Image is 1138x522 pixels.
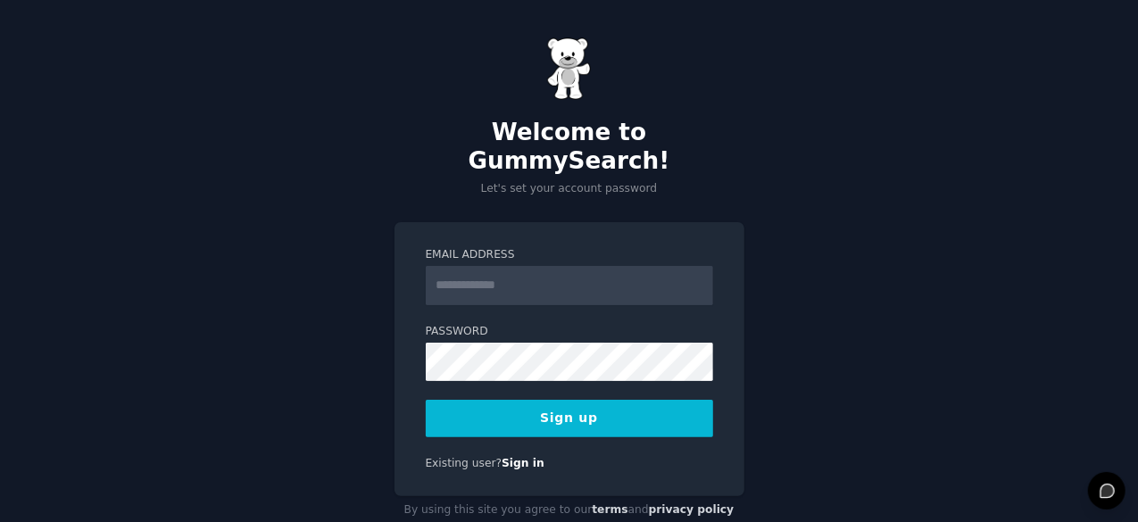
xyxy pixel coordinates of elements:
a: Sign in [502,457,544,469]
p: Let's set your account password [395,181,744,197]
a: privacy policy [649,503,735,516]
label: Email Address [426,247,713,263]
label: Password [426,324,713,340]
a: terms [592,503,627,516]
img: Gummy Bear [547,37,592,100]
span: Existing user? [426,457,503,469]
h2: Welcome to GummySearch! [395,119,744,175]
button: Sign up [426,400,713,437]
